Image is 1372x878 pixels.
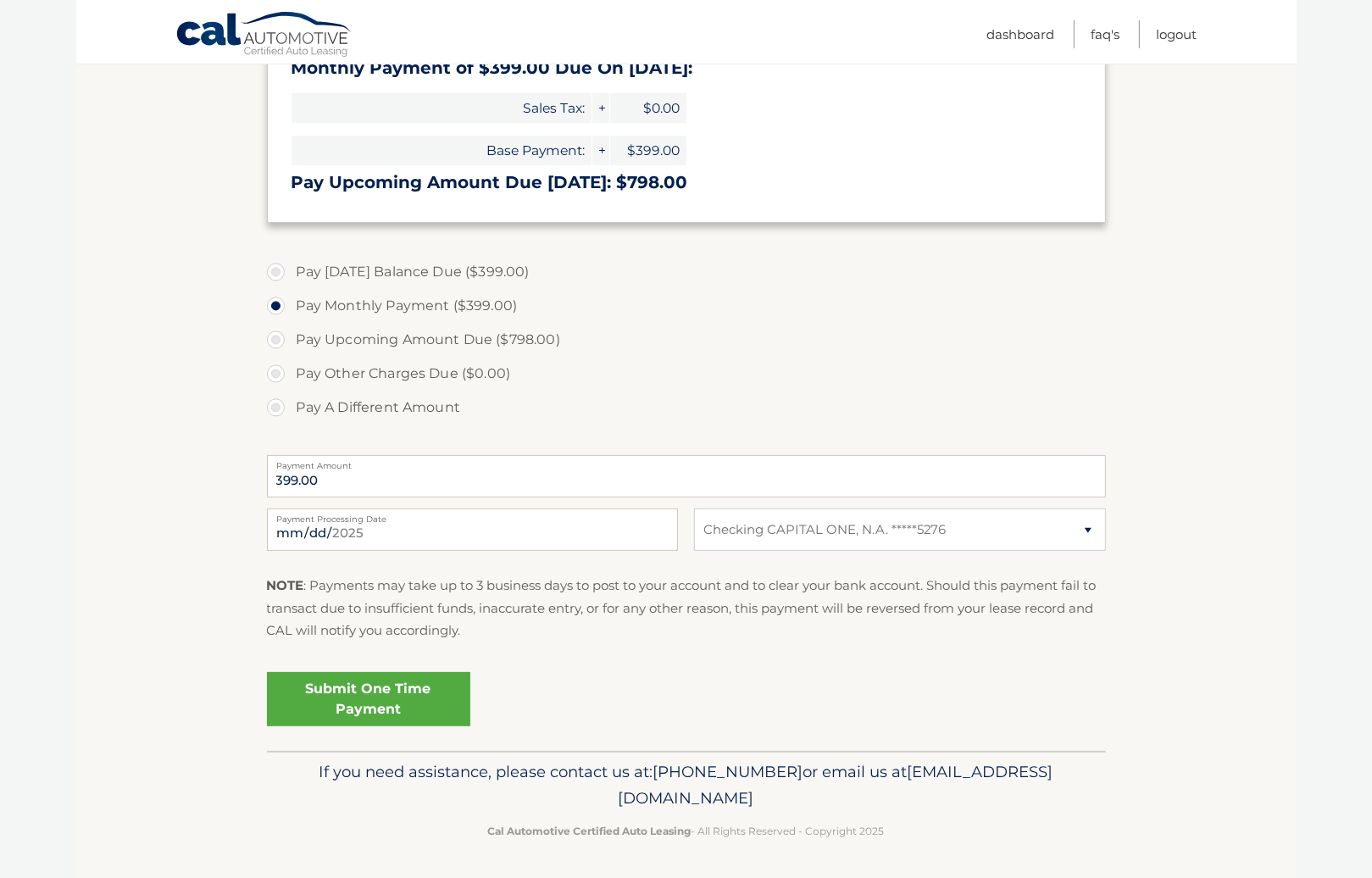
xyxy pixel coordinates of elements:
span: $399.00 [610,136,686,165]
span: [PHONE_NUMBER] [653,762,803,781]
span: $0.00 [610,93,686,123]
a: Dashboard [987,20,1055,48]
span: Sales Tax: [292,93,592,123]
label: Payment Processing Date [267,508,678,522]
label: Payment Amount [267,455,1106,469]
label: Pay Monthly Payment ($399.00) [267,289,1106,323]
label: Pay [DATE] Balance Due ($399.00) [267,255,1106,289]
p: - All Rights Reserved - Copyright 2025 [278,822,1095,840]
p: If you need assistance, please contact us at: or email us at [278,759,1095,813]
h3: Monthly Payment of $399.00 Due On [DATE]: [292,58,1081,79]
span: + [592,93,609,123]
strong: Cal Automotive Certified Auto Leasing [488,825,692,837]
input: Payment Date [267,508,678,551]
a: FAQ's [1091,20,1120,48]
h3: Pay Upcoming Amount Due [DATE]: $798.00 [292,172,1081,193]
label: Pay Upcoming Amount Due ($798.00) [267,323,1106,357]
p: : Payments may take up to 3 business days to post to your account and to clear your bank account.... [267,575,1106,642]
span: + [592,136,609,165]
label: Pay A Different Amount [267,391,1106,425]
input: Payment Amount [267,455,1106,497]
span: Base Payment: [292,136,592,165]
a: Logout [1157,20,1197,48]
a: Submit One Time Payment [267,672,470,726]
strong: NOTE [267,577,304,593]
label: Pay Other Charges Due ($0.00) [267,357,1106,391]
a: Cal Automotive [175,11,353,60]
